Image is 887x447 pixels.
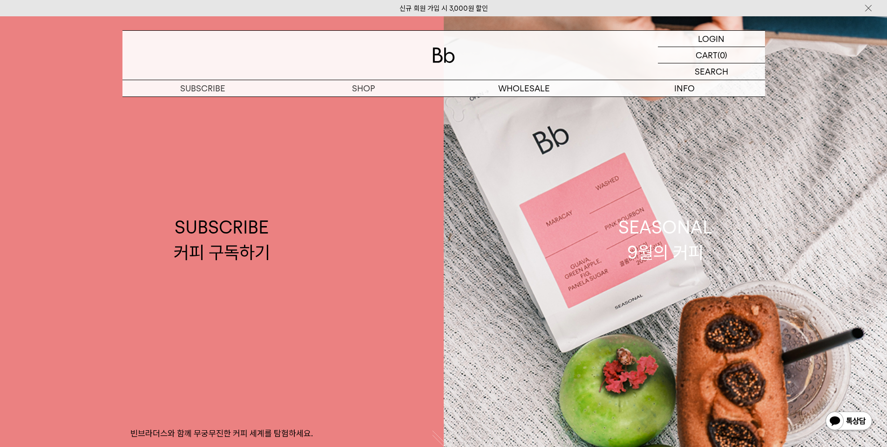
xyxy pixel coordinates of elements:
[698,31,724,47] p: LOGIN
[433,48,455,63] img: 로고
[658,31,765,47] a: LOGIN
[122,80,283,96] a: SUBSCRIBE
[718,47,727,63] p: (0)
[604,80,765,96] p: INFO
[399,4,488,13] a: 신규 회원 가입 시 3,000원 할인
[658,47,765,63] a: CART (0)
[444,80,604,96] p: WHOLESALE
[696,47,718,63] p: CART
[825,411,873,433] img: 카카오톡 채널 1:1 채팅 버튼
[695,63,728,80] p: SEARCH
[174,215,270,264] div: SUBSCRIBE 커피 구독하기
[618,215,712,264] div: SEASONAL 9월의 커피
[283,80,444,96] a: SHOP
